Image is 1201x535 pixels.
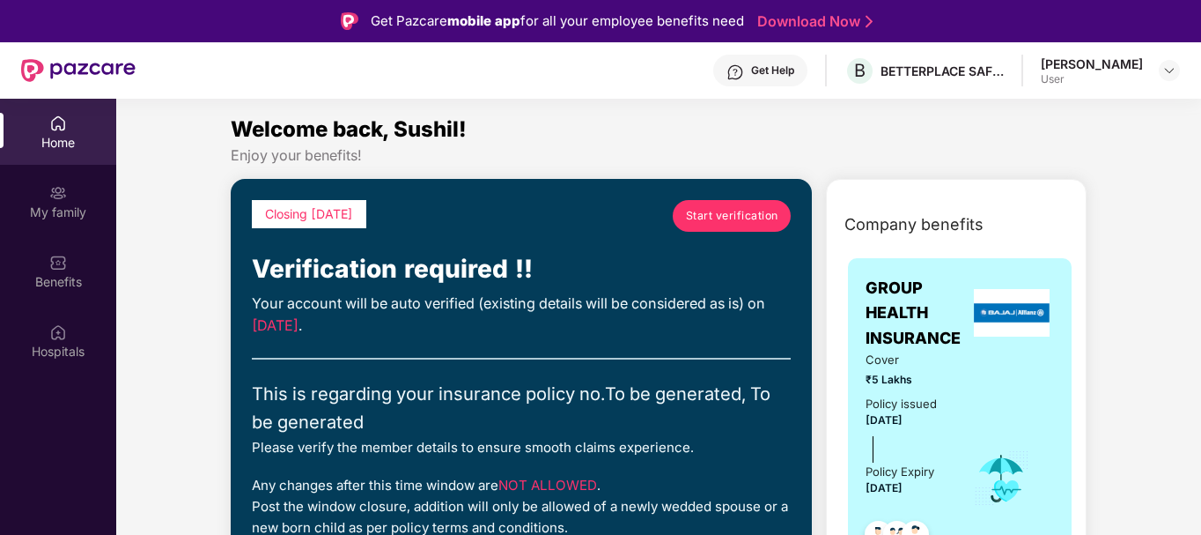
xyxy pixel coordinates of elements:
[866,395,937,413] div: Policy issued
[973,450,1030,508] img: icon
[1041,72,1143,86] div: User
[974,289,1050,337] img: insurerLogo
[265,206,353,221] span: Closing [DATE]
[880,63,1004,79] div: BETTERPLACE SAFETY SOLUTIONS PRIVATE LIMITED
[252,381,791,436] div: This is regarding your insurance policy no. To be generated, To be generated
[341,12,358,30] img: Logo
[751,63,794,78] div: Get Help
[686,207,778,224] span: Start verification
[866,481,903,494] span: [DATE]
[854,60,866,81] span: B
[252,316,298,334] span: [DATE]
[252,437,791,458] div: Please verify the member details to ensure smooth claims experience.
[498,477,597,494] span: NOT ALLOWED
[21,59,136,82] img: New Pazcare Logo
[673,200,791,232] a: Start verification
[866,276,969,351] span: GROUP HEALTH INSURANCE
[49,323,67,341] img: svg+xml;base64,PHN2ZyBpZD0iSG9zcGl0YWxzIiB4bWxucz0iaHR0cDovL3d3dy53My5vcmcvMjAwMC9zdmciIHdpZHRoPS...
[757,12,867,31] a: Download Now
[49,184,67,202] img: svg+xml;base64,PHN2ZyB3aWR0aD0iMjAiIGhlaWdodD0iMjAiIHZpZXdCb3g9IjAgMCAyMCAyMCIgZmlsbD0ibm9uZSIgeG...
[231,146,1087,165] div: Enjoy your benefits!
[231,116,467,142] span: Welcome back, Sushil!
[866,371,948,388] span: ₹5 Lakhs
[726,63,744,81] img: svg+xml;base64,PHN2ZyBpZD0iSGVscC0zMngzMiIgeG1sbnM9Imh0dHA6Ly93d3cudzMub3JnLzIwMDAvc3ZnIiB3aWR0aD...
[371,11,744,32] div: Get Pazcare for all your employee benefits need
[866,351,948,369] span: Cover
[866,12,873,31] img: Stroke
[844,212,984,237] span: Company benefits
[49,115,67,132] img: svg+xml;base64,PHN2ZyBpZD0iSG9tZSIgeG1sbnM9Imh0dHA6Ly93d3cudzMub3JnLzIwMDAvc3ZnIiB3aWR0aD0iMjAiIG...
[252,293,791,338] div: Your account will be auto verified (existing details will be considered as is) on .
[447,12,520,29] strong: mobile app
[866,463,934,481] div: Policy Expiry
[252,249,791,288] div: Verification required !!
[1041,56,1143,72] div: [PERSON_NAME]
[1162,63,1176,78] img: svg+xml;base64,PHN2ZyBpZD0iRHJvcGRvd24tMzJ4MzIiIHhtbG5zPSJodHRwOi8vd3d3LnczLm9yZy8yMDAwL3N2ZyIgd2...
[49,254,67,271] img: svg+xml;base64,PHN2ZyBpZD0iQmVuZWZpdHMiIHhtbG5zPSJodHRwOi8vd3d3LnczLm9yZy8yMDAwL3N2ZyIgd2lkdGg9Ij...
[866,413,903,427] span: [DATE]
